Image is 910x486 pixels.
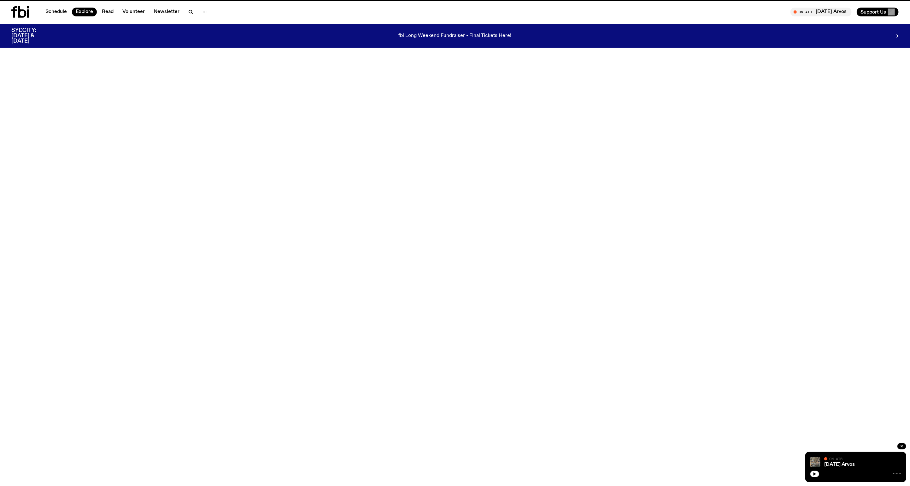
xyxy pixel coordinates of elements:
[150,8,183,16] a: Newsletter
[119,8,149,16] a: Volunteer
[810,457,820,467] img: A corner shot of the fbi music library
[399,33,512,39] p: fbi Long Weekend Fundraiser - Final Tickets Here!
[98,8,117,16] a: Read
[857,8,899,16] button: Support Us
[824,462,855,467] a: [DATE] Arvos
[860,9,886,15] span: Support Us
[11,28,52,44] h3: SYDCITY: [DATE] & [DATE]
[72,8,97,16] a: Explore
[42,8,71,16] a: Schedule
[790,8,852,16] button: On Air[DATE] Arvos
[829,457,842,461] span: On Air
